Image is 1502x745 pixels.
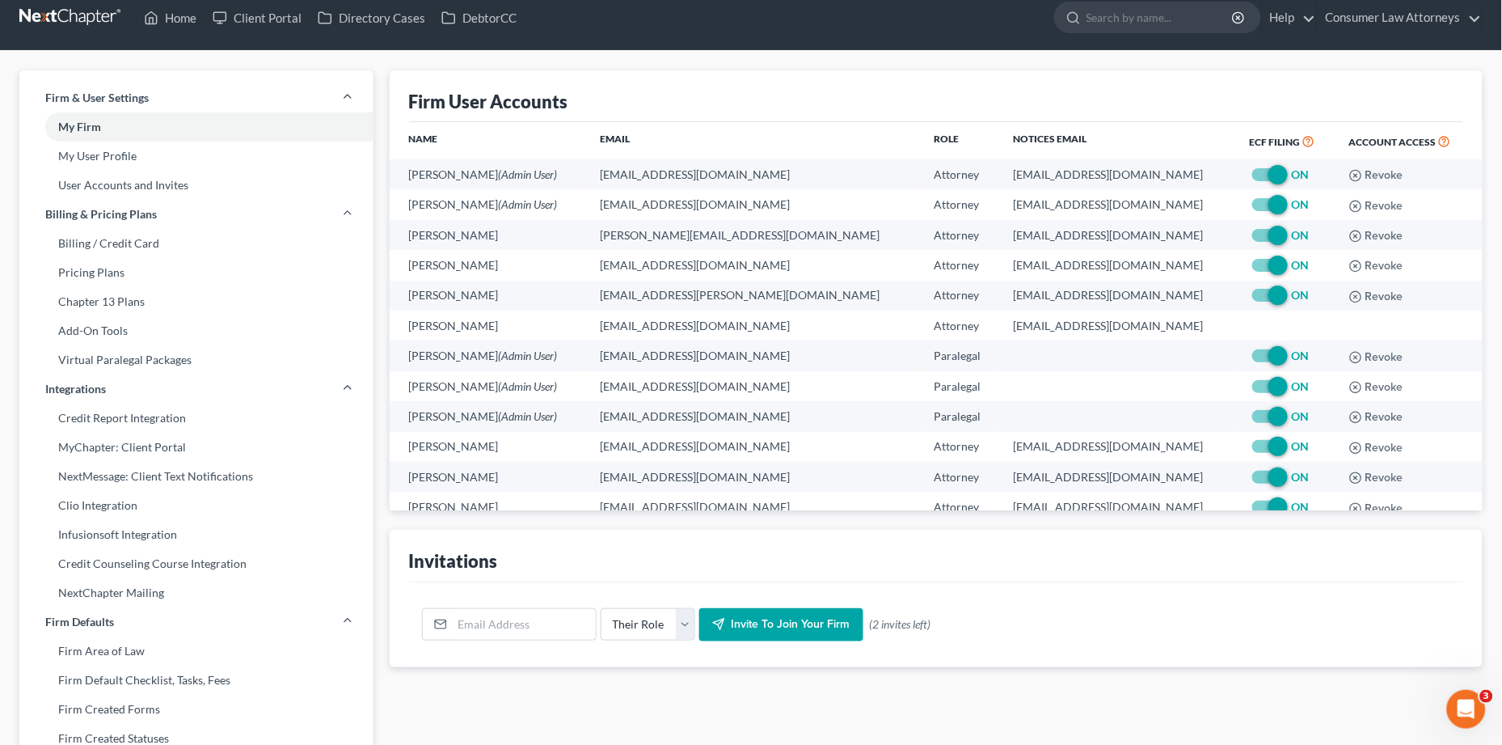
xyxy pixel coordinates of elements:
[409,549,498,573] div: Invitations
[1000,250,1236,280] td: [EMAIL_ADDRESS][DOMAIN_NAME]
[19,83,373,112] a: Firm & User Settings
[587,462,921,492] td: [EMAIL_ADDRESS][DOMAIN_NAME]
[1291,197,1309,211] strong: ON
[1086,2,1234,32] input: Search by name...
[19,345,373,375] a: Virtual Paralegal Packages
[1291,409,1309,423] strong: ON
[699,608,863,642] button: Invite to join your firm
[205,3,310,32] a: Client Portal
[19,200,373,229] a: Billing & Pricing Plans
[409,90,568,113] div: Firm User Accounts
[390,492,588,522] td: [PERSON_NAME]
[1480,690,1493,703] span: 3
[19,491,373,520] a: Clio Integration
[1000,159,1236,189] td: [EMAIL_ADDRESS][DOMAIN_NAME]
[19,637,373,666] a: Firm Area of Law
[587,432,921,462] td: [EMAIL_ADDRESS][DOMAIN_NAME]
[390,371,588,401] td: [PERSON_NAME]
[453,609,596,640] input: Email Address
[1000,492,1236,522] td: [EMAIL_ADDRESS][DOMAIN_NAME]
[587,401,921,431] td: [EMAIL_ADDRESS][DOMAIN_NAME]
[587,189,921,219] td: [EMAIL_ADDRESS][DOMAIN_NAME]
[19,375,373,404] a: Integrations
[587,159,921,189] td: [EMAIL_ADDRESS][DOMAIN_NAME]
[934,349,981,362] span: Paralegal
[390,341,588,370] td: [PERSON_NAME]
[19,316,373,345] a: Add-On Tools
[45,614,114,630] span: Firm Defaults
[587,371,921,401] td: [EMAIL_ADDRESS][DOMAIN_NAME]
[390,220,588,250] td: [PERSON_NAME]
[1349,381,1403,394] button: Revoke
[1291,470,1309,484] strong: ON
[587,220,921,250] td: [PERSON_NAME][EMAIL_ADDRESS][DOMAIN_NAME]
[1249,136,1300,148] span: ECF Filing
[310,3,433,32] a: Directory Cases
[587,341,921,370] td: [EMAIL_ADDRESS][DOMAIN_NAME]
[587,311,921,341] td: [EMAIL_ADDRESS][DOMAIN_NAME]
[19,433,373,462] a: MyChapter: Client Portal
[19,287,373,316] a: Chapter 13 Plans
[934,167,979,181] span: Attorney
[19,462,373,491] a: NextMessage: Client Text Notifications
[499,197,558,211] span: (Admin User)
[1291,500,1309,514] strong: ON
[390,432,588,462] td: [PERSON_NAME]
[19,607,373,637] a: Firm Defaults
[499,167,558,181] span: (Admin User)
[19,258,373,287] a: Pricing Plans
[1262,3,1316,32] a: Help
[19,404,373,433] a: Credit Report Integration
[19,142,373,171] a: My User Profile
[921,122,1000,159] th: Role
[1000,432,1236,462] td: [EMAIL_ADDRESS][DOMAIN_NAME]
[1000,311,1236,341] td: [EMAIL_ADDRESS][DOMAIN_NAME]
[1349,136,1437,148] span: Account Access
[1000,122,1236,159] th: Notices Email
[732,618,850,632] span: Invite to join your firm
[499,379,558,393] span: (Admin User)
[19,578,373,607] a: NextChapter Mailing
[390,189,588,219] td: [PERSON_NAME]
[390,122,588,159] th: Name
[136,3,205,32] a: Home
[390,311,588,341] td: [PERSON_NAME]
[1000,462,1236,492] td: [EMAIL_ADDRESS][DOMAIN_NAME]
[433,3,525,32] a: DebtorCC
[1291,379,1309,393] strong: ON
[934,319,979,332] span: Attorney
[1349,442,1403,455] button: Revoke
[1291,288,1309,302] strong: ON
[1349,260,1403,273] button: Revoke
[587,492,921,522] td: [EMAIL_ADDRESS][DOMAIN_NAME]
[1349,290,1403,303] button: Revoke
[19,695,373,724] a: Firm Created Forms
[390,462,588,492] td: [PERSON_NAME]
[390,281,588,311] td: [PERSON_NAME]
[1349,351,1403,364] button: Revoke
[1349,169,1403,182] button: Revoke
[19,229,373,258] a: Billing / Credit Card
[587,250,921,280] td: [EMAIL_ADDRESS][DOMAIN_NAME]
[1349,472,1403,485] button: Revoke
[587,281,921,311] td: [EMAIL_ADDRESS][PERSON_NAME][DOMAIN_NAME]
[1291,228,1309,242] strong: ON
[19,171,373,200] a: User Accounts and Invites
[1349,200,1403,213] button: Revoke
[934,470,979,484] span: Attorney
[1291,349,1309,362] strong: ON
[1318,3,1482,32] a: Consumer Law Attorneys
[45,381,106,397] span: Integrations
[934,228,979,242] span: Attorney
[934,439,979,453] span: Attorney
[1349,411,1403,424] button: Revoke
[934,500,979,514] span: Attorney
[390,250,588,280] td: [PERSON_NAME]
[934,197,979,211] span: Attorney
[1447,690,1486,729] iframe: Intercom live chat
[934,409,981,423] span: Paralegal
[1000,220,1236,250] td: [EMAIL_ADDRESS][DOMAIN_NAME]
[1000,281,1236,311] td: [EMAIL_ADDRESS][DOMAIN_NAME]
[499,409,558,423] span: (Admin User)
[19,520,373,549] a: Infusionsoft Integration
